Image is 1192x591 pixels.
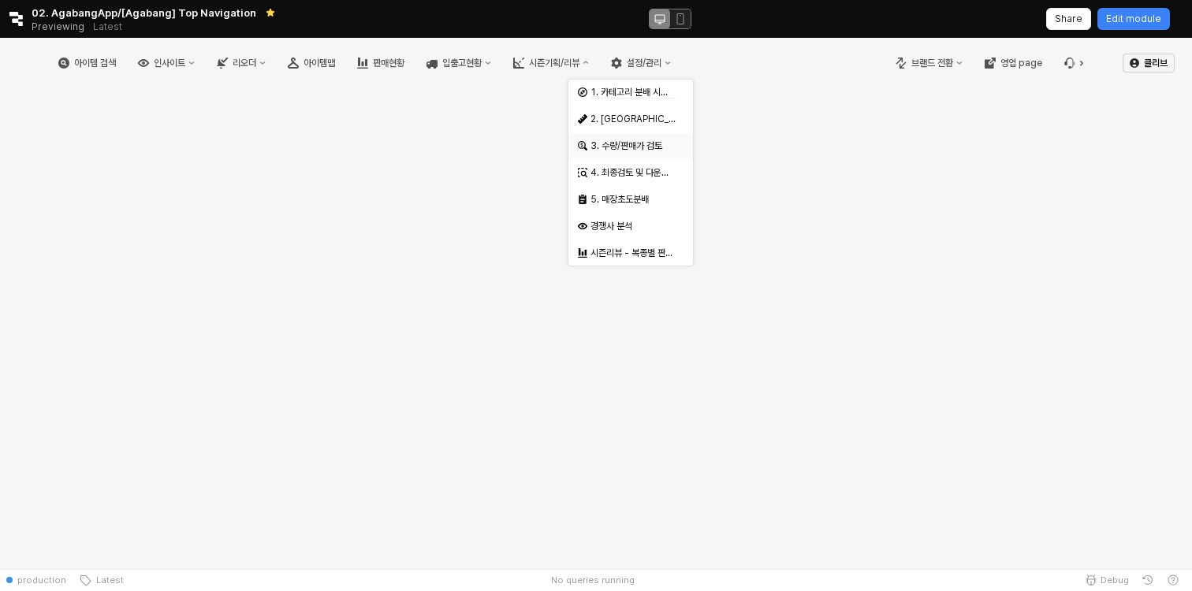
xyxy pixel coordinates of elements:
div: 설정/관리 [627,58,661,69]
div: 시즌기획/리뷰 [529,58,579,69]
span: Latest [91,574,124,586]
span: Previewing [32,19,84,35]
button: Latest [73,569,130,591]
button: Remove app from favorites [263,5,278,20]
p: Edit module [1106,13,1161,25]
button: 시즌기획/리뷰 [504,54,598,72]
button: Share app [1046,8,1091,30]
div: 인사이트 [154,58,185,69]
p: Share [1055,13,1082,25]
button: 영업 page [975,54,1052,72]
span: 1. 카테고리 분배 시뮬레이션 [590,87,692,98]
span: No queries running [551,574,635,586]
div: 5. 매장초도분배 [590,193,674,206]
span: 02. AgabangApp/[Agabang] Top Navigation [32,5,256,20]
div: 영업 page [1000,58,1042,69]
div: 아이템 검색 [74,58,116,69]
div: 버그 제보 및 기능 개선 요청 [1055,54,1094,72]
button: Debug [1078,569,1135,591]
button: 인사이트 [129,54,204,72]
button: 클리브 [1123,54,1175,72]
button: 리오더 [207,54,275,72]
div: Previewing Latest [32,16,131,38]
div: 입출고현황 [442,58,482,69]
button: 설정/관리 [602,54,680,72]
button: Releases and History [84,16,131,38]
div: 2. [GEOGRAPHIC_DATA] [590,113,676,125]
div: 경쟁사 분석 [590,220,674,232]
div: 4. 최종검토 및 다운로드 [590,166,674,179]
div: 아이템맵 [304,58,335,69]
p: 클리브 [1144,57,1168,69]
div: 리오더 [233,58,256,69]
button: 판매현황 [348,54,414,72]
button: 입출고현황 [417,54,501,72]
button: 브랜드 전환 [886,54,972,72]
button: Help [1160,569,1186,591]
div: 판매현황 [373,58,404,69]
button: History [1135,569,1160,591]
span: production [17,574,66,586]
button: 아이템 검색 [49,54,125,72]
p: Latest [93,20,122,33]
span: Debug [1101,574,1129,586]
button: Edit module [1097,8,1170,30]
div: Select an option [568,79,693,266]
div: 브랜드 전환 [911,58,953,69]
button: 아이템맵 [278,54,345,72]
div: 시즌리뷰 - 복종별 판매율 비교 [590,247,676,259]
div: 3. 수량/판매가 검토 [590,139,674,152]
